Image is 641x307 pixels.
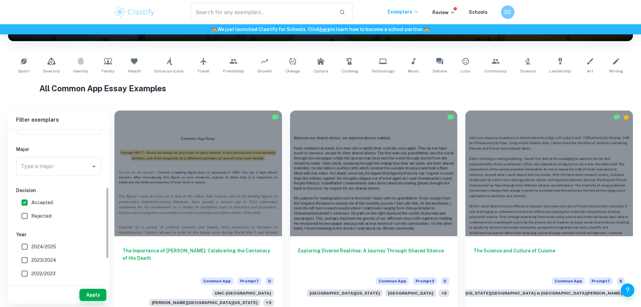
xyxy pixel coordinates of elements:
span: Friendship [223,68,244,74]
h6: Year [16,231,101,238]
span: Community [485,68,507,74]
button: Open [89,162,99,171]
span: D [265,277,274,285]
span: + 2 [439,289,449,297]
h6: We just launched Clastify for Schools. Click to learn how to become a school partner. [1,26,640,33]
span: D [441,277,449,285]
span: Prompt 7 [238,277,261,285]
span: Prompt 3 [413,277,437,285]
span: Diversity [43,68,60,74]
span: 🏫 [424,27,429,32]
span: [PERSON_NAME][GEOGRAPHIC_DATA][US_STATE] [149,299,260,306]
span: Change [285,68,300,74]
span: Common App [376,277,409,285]
span: 2022/2023 [31,270,56,277]
span: Culture [314,68,328,74]
span: + 3 [263,299,274,306]
button: Help and Feedback [621,283,634,297]
span: Rejected [31,212,51,220]
span: Writing [609,68,623,74]
span: Family [102,68,114,74]
span: Identity [73,68,88,74]
span: Extracurricular [154,68,184,74]
span: Prompt 7 [589,277,613,285]
span: Art [587,68,593,74]
span: Growth [257,68,272,74]
span: Accepted [31,199,53,206]
h6: Exploring Diverse Realities: A Journey Through Shared Silence [298,247,450,269]
span: Leadership [549,68,571,74]
span: 2024/2025 [31,243,56,250]
span: [GEOGRAPHIC_DATA] [385,289,436,297]
span: UNC-[GEOGRAPHIC_DATA] [212,289,274,297]
p: Exemplars [388,8,419,16]
input: Search for any exemplars... [191,3,334,22]
h6: DC [504,8,511,16]
h6: The Importance of [PERSON_NAME]: Celebrating the Centenary of His Death [122,247,274,269]
div: Premium [623,114,630,121]
span: Sport [18,68,30,74]
span: [GEOGRAPHIC_DATA][US_STATE] [307,289,383,297]
span: 2023/2024 [31,256,56,264]
h6: Decision [16,187,101,194]
span: Travel [198,68,210,74]
h1: All Common App Essay Examples [39,82,602,94]
h6: Major [16,146,101,153]
span: Health [128,68,141,74]
span: Science [520,68,536,74]
button: Apply [79,289,106,301]
span: 🏫 [212,27,217,32]
span: Technology [371,68,394,74]
a: here [320,27,330,32]
span: Loss [461,68,470,74]
span: Common App [201,277,234,285]
span: Cooking [342,68,358,74]
a: Schools [469,9,488,15]
span: [US_STATE][GEOGRAPHIC_DATA] in [GEOGRAPHIC_DATA][PERSON_NAME] [463,289,625,297]
img: Marked [447,114,454,121]
span: B [617,277,625,285]
img: Marked [272,114,279,121]
img: Clastify logo [113,5,156,19]
button: DC [501,5,514,19]
p: Review [432,9,455,16]
span: Debate [433,68,447,74]
img: Marked [613,114,620,121]
span: Music [408,68,419,74]
h6: Filter exemplars [8,111,109,129]
span: Common App [552,277,585,285]
h6: The Science and Culture of Cuisine [473,247,625,269]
